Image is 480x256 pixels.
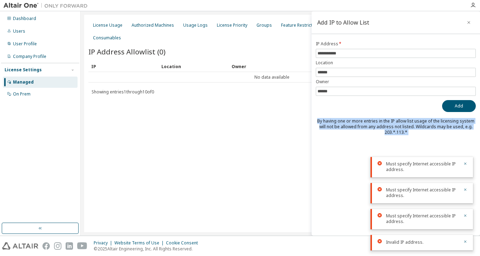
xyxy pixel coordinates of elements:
div: Dashboard [13,16,36,21]
div: Invalid IP address. [386,239,459,245]
div: Location [161,61,226,72]
div: Add IP to Allow List [317,20,369,25]
div: IP [91,61,156,72]
label: Location [316,60,476,66]
div: Usage Logs [183,22,208,28]
div: Consumables [93,35,121,41]
label: IP Address [316,41,476,47]
span: Showing entries 1 through 10 of 0 [92,89,154,95]
div: Cookie Consent [166,240,202,246]
div: Must specify Internet accessible IP address. [386,161,459,172]
div: Privacy [94,240,114,246]
div: Managed [13,79,34,85]
button: Add [442,100,476,112]
div: License Priority [217,22,247,28]
div: Authorized Machines [132,22,174,28]
img: Altair One [4,2,91,9]
label: Owner [316,79,476,85]
div: Users [13,28,25,34]
span: IP Address Allowlist (0) [88,47,166,57]
td: No data available [88,72,455,83]
img: instagram.svg [54,242,61,250]
div: Must specify Internet accessible IP address. [386,213,459,224]
div: License Settings [5,67,42,73]
div: Must specify Internet accessible IP address. [386,187,459,198]
div: Groups [256,22,272,28]
div: On Prem [13,91,31,97]
div: License Usage [93,22,122,28]
div: Website Terms of Use [114,240,166,246]
div: Feature Restrictions [281,22,321,28]
div: User Profile [13,41,37,47]
div: Company Profile [13,54,46,59]
img: altair_logo.svg [2,242,38,250]
img: facebook.svg [42,242,50,250]
img: linkedin.svg [66,242,73,250]
p: © 2025 Altair Engineering, Inc. All Rights Reserved. [94,246,202,252]
img: youtube.svg [77,242,87,250]
div: By having one or more entries in the IP allow list usage of the licensing system will not be allo... [316,118,476,135]
div: Owner [232,61,453,72]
